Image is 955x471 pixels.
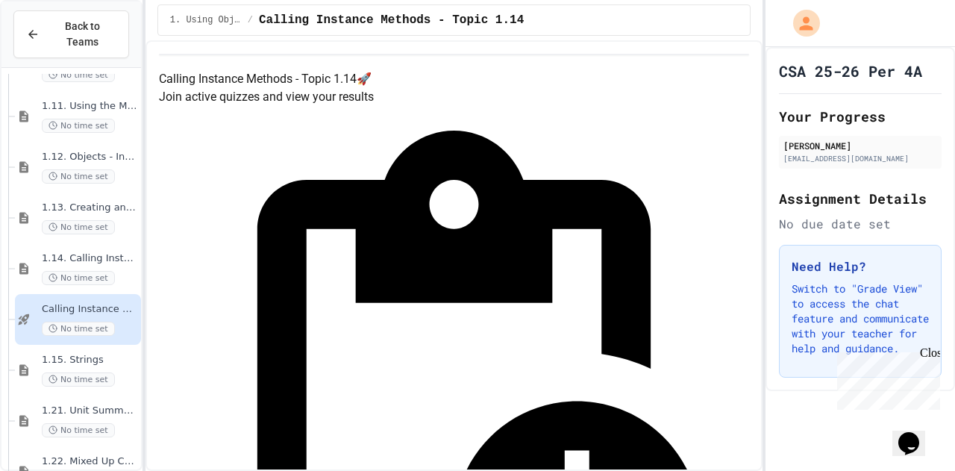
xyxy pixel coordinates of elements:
[42,271,115,285] span: No time set
[259,11,524,29] span: Calling Instance Methods - Topic 1.14
[42,423,115,437] span: No time set
[779,106,942,127] h2: Your Progress
[42,252,138,265] span: 1.14. Calling Instance Methods
[42,405,138,417] span: 1.21. Unit Summary 1b (1.7-1.15)
[170,14,242,26] span: 1. Using Objects and Methods
[892,411,940,456] iframe: chat widget
[42,455,138,468] span: 1.22. Mixed Up Code Practice 1b (1.7-1.15)
[42,100,138,113] span: 1.11. Using the Math Class
[13,10,129,58] button: Back to Teams
[779,215,942,233] div: No due date set
[792,258,929,275] h3: Need Help?
[779,188,942,209] h2: Assignment Details
[779,60,922,81] h1: CSA 25-26 Per 4A
[42,169,115,184] span: No time set
[777,6,824,40] div: My Account
[42,354,138,366] span: 1.15. Strings
[42,322,115,336] span: No time set
[248,14,253,26] span: /
[42,303,138,316] span: Calling Instance Methods - Topic 1.14
[42,220,115,234] span: No time set
[159,70,749,88] h4: Calling Instance Methods - Topic 1.14 🚀
[159,88,749,106] p: Join active quizzes and view your results
[42,151,138,163] span: 1.12. Objects - Instances of Classes
[42,119,115,133] span: No time set
[783,139,937,152] div: [PERSON_NAME]
[831,346,940,410] iframe: chat widget
[792,281,929,356] p: Switch to "Grade View" to access the chat feature and communicate with your teacher for help and ...
[783,153,937,164] div: [EMAIL_ADDRESS][DOMAIN_NAME]
[6,6,103,95] div: Chat with us now!Close
[42,68,115,82] span: No time set
[42,202,138,214] span: 1.13. Creating and Initializing Objects: Constructors
[42,372,115,387] span: No time set
[48,19,116,50] span: Back to Teams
